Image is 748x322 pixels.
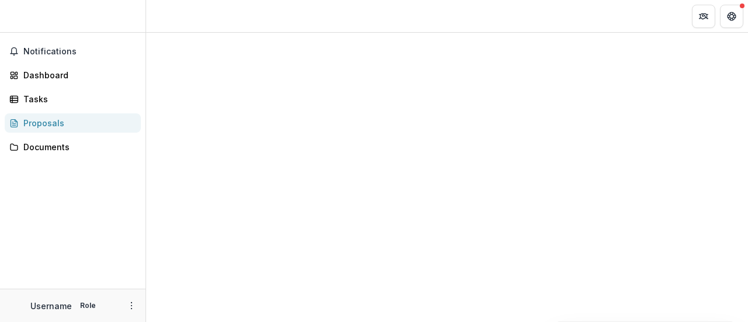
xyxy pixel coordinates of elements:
[720,5,743,28] button: Get Help
[124,299,138,313] button: More
[5,137,141,157] a: Documents
[30,300,72,312] p: Username
[5,65,141,85] a: Dashboard
[23,93,131,105] div: Tasks
[23,117,131,129] div: Proposals
[5,89,141,109] a: Tasks
[5,42,141,61] button: Notifications
[5,113,141,133] a: Proposals
[23,69,131,81] div: Dashboard
[23,141,131,153] div: Documents
[692,5,715,28] button: Partners
[23,47,136,57] span: Notifications
[77,300,99,311] p: Role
